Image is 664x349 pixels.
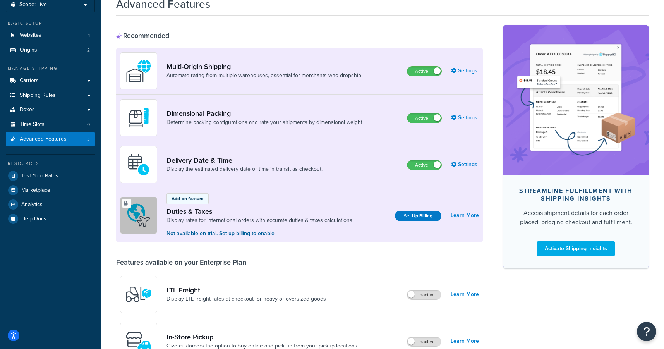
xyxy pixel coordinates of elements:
span: Time Slots [20,121,45,128]
span: Websites [20,32,41,39]
a: Learn More [451,336,479,347]
a: Duties & Taxes [166,207,352,216]
img: y79ZsPf0fXUFUhFXDzUgf+ktZg5F2+ohG75+v3d2s1D9TjoU8PiyCIluIjV41seZevKCRuEjTPPOKHJsQcmKCXGdfprl3L4q7... [125,281,152,308]
span: Shipping Rules [20,92,56,99]
img: feature-image-si-e24932ea9b9fcd0ff835db86be1ff8d589347e8876e1638d903ea230a36726be.png [515,37,637,163]
a: Display LTL freight rates at checkout for heavy or oversized goods [166,295,326,303]
div: Features available on your Enterprise Plan [116,258,246,266]
div: Recommended [116,31,169,40]
a: Delivery Date & Time [166,156,323,165]
a: Test Your Rates [6,169,95,183]
a: Display rates for international orders with accurate duties & taxes calculations [166,217,352,224]
span: Origins [20,47,37,53]
div: Resources [6,160,95,167]
label: Active [407,160,441,170]
a: Set Up Billing [395,211,441,221]
a: Help Docs [6,212,95,226]
span: Test Your Rates [21,173,58,179]
span: Boxes [20,107,35,113]
span: Analytics [21,201,43,208]
li: Origins [6,43,95,57]
span: 3 [87,136,90,143]
button: Open Resource Center [637,322,656,341]
a: Advanced Features3 [6,132,95,146]
span: Advanced Features [20,136,67,143]
a: Shipping Rules [6,88,95,103]
li: Websites [6,28,95,43]
a: Determine packing configurations and rate your shipments by dimensional weight [166,119,362,126]
a: Settings [451,159,479,170]
div: Access shipment details for each order placed, bridging checkout and fulfillment. [516,208,636,227]
div: Manage Shipping [6,65,95,72]
a: Activate Shipping Insights [537,241,615,256]
a: Automate rating from multiple warehouses, essential for merchants who dropship [166,72,361,79]
a: Dimensional Packing [166,109,362,118]
a: Display the estimated delivery date or time in transit as checkout. [166,165,323,173]
a: Learn More [451,210,479,221]
li: Time Slots [6,117,95,132]
img: WatD5o0RtDAAAAAElFTkSuQmCC [125,57,152,84]
li: Advanced Features [6,132,95,146]
a: Multi-Origin Shipping [166,62,361,71]
a: Settings [451,112,479,123]
a: Websites1 [6,28,95,43]
img: DTVBYsAAAAAASUVORK5CYII= [125,104,152,131]
a: Marketplace [6,183,95,197]
span: Scope: Live [19,2,47,8]
span: 1 [88,32,90,39]
a: Settings [451,65,479,76]
label: Inactive [407,337,441,346]
span: Carriers [20,77,39,84]
a: Learn More [451,289,479,300]
img: gfkeb5ejjkALwAAAABJRU5ErkJggg== [125,151,152,178]
a: Origins2 [6,43,95,57]
span: Marketplace [21,187,50,194]
span: 0 [87,121,90,128]
span: 2 [87,47,90,53]
a: Carriers [6,74,95,88]
p: Not available on trial. Set up billing to enable [166,229,352,238]
div: Basic Setup [6,20,95,27]
label: Inactive [407,290,441,299]
a: In-Store Pickup [166,333,357,341]
span: Help Docs [21,216,46,222]
a: Boxes [6,103,95,117]
div: Streamline Fulfillment with Shipping Insights [516,187,636,203]
label: Active [407,113,441,123]
a: Time Slots0 [6,117,95,132]
a: Analytics [6,198,95,211]
label: Active [407,67,441,76]
p: Add-on feature [172,195,204,202]
a: LTL Freight [166,286,326,294]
